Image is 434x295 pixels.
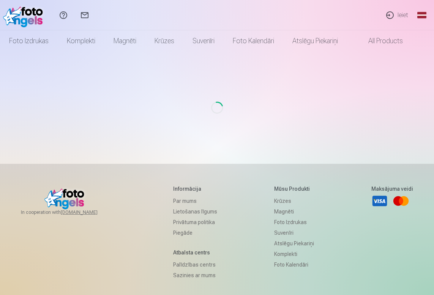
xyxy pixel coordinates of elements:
[173,217,217,228] a: Privātuma politika
[145,30,183,52] a: Krūzes
[173,228,217,238] a: Piegāde
[393,193,409,209] a: Mastercard
[371,185,413,193] h5: Maksājuma veidi
[274,217,314,228] a: Foto izdrukas
[274,259,314,270] a: Foto kalendāri
[274,228,314,238] a: Suvenīri
[58,30,104,52] a: Komplekti
[61,209,116,215] a: [DOMAIN_NAME]
[274,185,314,193] h5: Mūsu produkti
[371,193,388,209] a: Visa
[173,259,217,270] a: Palīdzības centrs
[347,30,412,52] a: All products
[104,30,145,52] a: Magnēti
[173,249,217,256] h5: Atbalsta centrs
[283,30,347,52] a: Atslēgu piekariņi
[274,206,314,217] a: Magnēti
[224,30,283,52] a: Foto kalendāri
[173,196,217,206] a: Par mums
[21,209,116,215] span: In cooperation with
[183,30,224,52] a: Suvenīri
[173,270,217,281] a: Sazinies ar mums
[173,206,217,217] a: Lietošanas līgums
[274,249,314,259] a: Komplekti
[173,185,217,193] h5: Informācija
[274,196,314,206] a: Krūzes
[274,238,314,249] a: Atslēgu piekariņi
[3,3,47,27] img: /fa1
